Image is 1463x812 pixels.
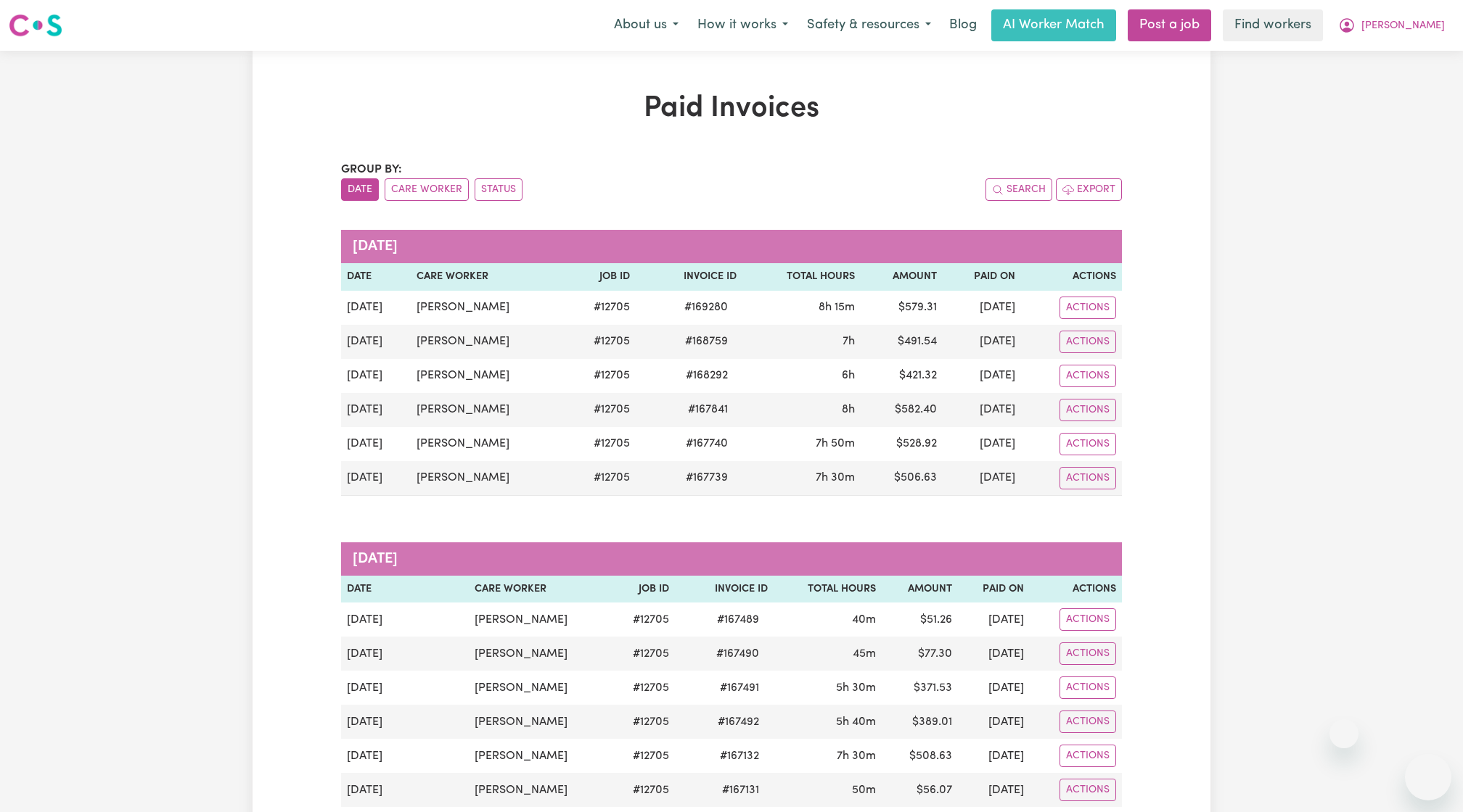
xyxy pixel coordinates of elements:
span: 6 hours [842,370,855,381]
th: Date [341,576,469,603]
button: Actions [1060,608,1116,631]
td: $ 421.32 [861,359,943,393]
iframe: Button to launch messaging window [1405,754,1451,800]
span: # 167490 [708,645,768,663]
td: [DATE] [341,461,411,496]
button: How it works [688,10,798,41]
button: Actions [1060,365,1116,387]
button: Actions [1060,433,1116,455]
a: AI Worker Match [991,9,1116,41]
span: # 167131 [713,782,768,799]
td: [DATE] [958,773,1030,807]
td: [DATE] [341,325,411,359]
td: [DATE] [341,705,469,739]
th: Actions [1030,576,1122,603]
td: [DATE] [958,671,1030,705]
td: [DATE] [943,393,1021,427]
a: Post a job [1128,9,1211,41]
td: # 12705 [565,359,635,393]
iframe: Close message [1329,719,1358,748]
span: 5 hours 30 minutes [836,682,876,694]
th: Total Hours [774,576,882,603]
a: Careseekers logo [9,9,62,42]
span: # 168292 [677,367,737,384]
td: $ 506.63 [861,461,943,496]
th: Total Hours [742,263,860,291]
td: [DATE] [341,671,469,705]
td: [PERSON_NAME] [411,427,565,461]
td: [DATE] [958,739,1030,773]
td: $ 371.53 [882,671,958,705]
th: Job ID [610,576,674,603]
td: # 12705 [565,427,635,461]
td: [DATE] [341,602,469,637]
td: # 12705 [565,291,635,325]
span: # 167492 [709,713,768,731]
td: [PERSON_NAME] [469,773,610,807]
td: [DATE] [341,427,411,461]
th: Invoice ID [675,576,774,603]
span: # 169280 [676,299,737,316]
button: Actions [1060,676,1116,699]
a: Blog [940,9,985,41]
th: Date [341,263,411,291]
span: Group by: [341,164,402,175]
th: Paid On [943,263,1021,291]
td: [PERSON_NAME] [469,705,610,739]
td: [DATE] [341,637,469,671]
button: Actions [1060,745,1116,767]
td: # 12705 [610,602,674,637]
span: 7 hours 30 minutes [816,472,855,484]
span: 8 hours [842,404,855,415]
button: sort invoices by care worker [385,178,469,201]
td: [PERSON_NAME] [411,291,565,325]
td: [PERSON_NAME] [411,359,565,393]
button: sort invoices by paid status [475,178,522,201]
td: $ 582.40 [861,393,943,427]
td: [DATE] [943,359,1021,393]
span: 8 hours 15 minutes [819,302,855,313]
button: Actions [1060,467,1116,489]
td: [DATE] [943,427,1021,461]
td: $ 491.54 [861,325,943,359]
td: $ 56.07 [882,773,958,807]
span: # 167739 [677,469,737,486]
td: $ 51.26 [882,602,958,637]
caption: [DATE] [341,230,1122,263]
td: # 12705 [610,705,674,739]
span: 7 hours 50 minutes [816,438,855,449]
th: Paid On [958,576,1030,603]
button: Actions [1060,297,1116,319]
button: Search [985,178,1052,201]
td: # 12705 [610,739,674,773]
td: [DATE] [943,325,1021,359]
button: Export [1056,178,1122,201]
td: [PERSON_NAME] [411,461,565,496]
span: 7 hours [843,336,855,347]
th: Amount [861,263,943,291]
td: # 12705 [565,461,635,496]
caption: [DATE] [341,542,1122,576]
button: Actions [1060,710,1116,733]
span: # 167841 [679,401,737,418]
td: [DATE] [943,461,1021,496]
td: [PERSON_NAME] [469,739,610,773]
button: My Account [1329,10,1454,41]
img: Careseekers logo [9,12,62,38]
th: Invoice ID [636,263,743,291]
button: Safety & resources [798,10,940,41]
td: [DATE] [341,393,411,427]
td: [DATE] [958,705,1030,739]
span: 5 hours 40 minutes [836,716,876,728]
td: $ 528.92 [861,427,943,461]
button: Actions [1060,779,1116,801]
td: $ 508.63 [882,739,958,773]
button: Actions [1060,331,1116,353]
td: [PERSON_NAME] [469,602,610,637]
td: $ 389.01 [882,705,958,739]
td: [PERSON_NAME] [411,393,565,427]
span: 50 minutes [852,784,876,796]
h1: Paid Invoices [341,91,1122,126]
td: [DATE] [341,739,469,773]
button: Actions [1060,399,1116,421]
